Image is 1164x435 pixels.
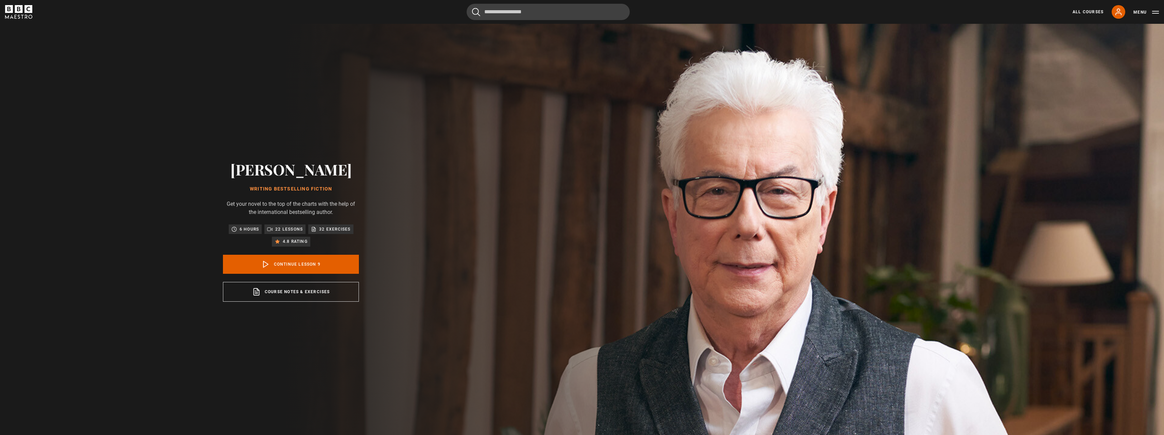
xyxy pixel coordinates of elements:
p: 4.8 rating [283,238,308,245]
p: Get your novel to the top of the charts with the help of the international bestselling author. [223,200,359,216]
svg: BBC Maestro [5,5,32,19]
a: Course notes & exercises [223,282,359,302]
a: All Courses [1073,9,1104,15]
h2: [PERSON_NAME] [223,161,359,178]
p: 32 exercises [319,226,350,233]
p: 22 lessons [275,226,303,233]
a: Continue lesson 9 [223,255,359,274]
input: Search [467,4,630,20]
h1: Writing Bestselling Fiction [223,186,359,192]
button: Toggle navigation [1133,9,1159,16]
button: Submit the search query [472,8,480,16]
p: 6 hours [240,226,259,233]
